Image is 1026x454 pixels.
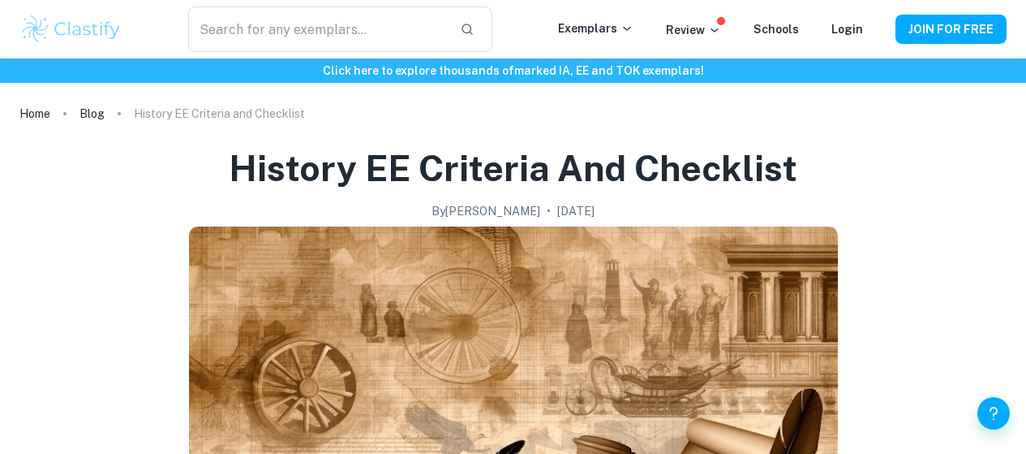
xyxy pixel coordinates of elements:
p: Exemplars [558,19,633,37]
a: Schools [753,23,799,36]
h2: [DATE] [557,202,595,220]
h2: By [PERSON_NAME] [431,202,540,220]
p: History EE Criteria and Checklist [134,105,305,123]
p: • [547,202,551,220]
button: JOIN FOR FREE [895,15,1007,44]
a: Home [19,102,50,125]
input: Search for any exemplars... [188,6,448,52]
h6: Click here to explore thousands of marked IA, EE and TOK exemplars ! [3,62,1023,80]
img: Clastify logo [19,13,122,45]
button: Help and Feedback [977,397,1010,430]
h1: History EE Criteria and Checklist [229,145,797,192]
a: Login [831,23,863,36]
p: Review [666,21,721,39]
a: Blog [79,102,105,125]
